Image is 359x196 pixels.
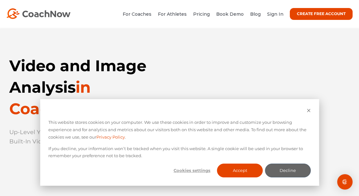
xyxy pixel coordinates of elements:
[9,55,180,120] h1: Video and Image Analysis
[96,133,125,141] a: Privacy Policy
[250,11,261,17] a: Blog
[48,119,311,141] p: This website stores cookies on your computer. We use these cookies in order to improve and custom...
[216,11,244,17] a: Book Demo
[267,11,283,17] a: Sign In
[193,11,210,17] a: Pricing
[40,99,319,186] div: Cookie banner
[169,164,215,177] button: Cookies settings
[123,11,151,17] a: For Coaches
[9,159,121,189] iframe: Embedded CTA
[158,11,187,17] a: For Athletes
[290,8,353,20] a: CREATE FREE ACCOUNT
[265,164,311,177] button: Decline
[48,145,311,160] p: If you decline, your information won’t be tracked when you visit this website. A single cookie wi...
[217,164,263,177] button: Accept
[306,107,311,115] button: Dismiss cookie banner
[337,174,353,190] div: Open Intercom Messenger
[9,128,166,146] p: Up-Level Your Communication With CoachNow's Built-In Video and image Analysis Suite
[6,8,70,19] img: CoachNow Logo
